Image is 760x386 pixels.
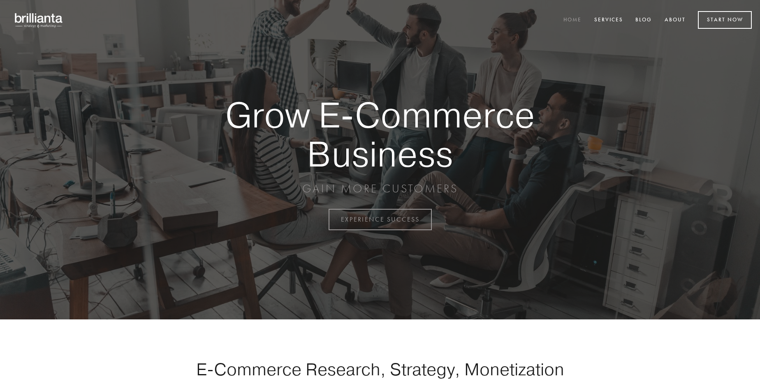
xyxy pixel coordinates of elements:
img: brillianta - research, strategy, marketing [8,8,70,32]
a: EXPERIENCE SUCCESS [329,209,432,230]
a: Blog [630,14,657,27]
a: Services [589,14,628,27]
strong: Grow E-Commerce Business [197,95,563,173]
p: GAIN MORE CUSTOMERS [197,181,563,196]
h1: E-Commerce Research, Strategy, Monetization [170,359,590,379]
a: About [659,14,691,27]
a: Home [558,14,587,27]
a: Start Now [698,11,752,29]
